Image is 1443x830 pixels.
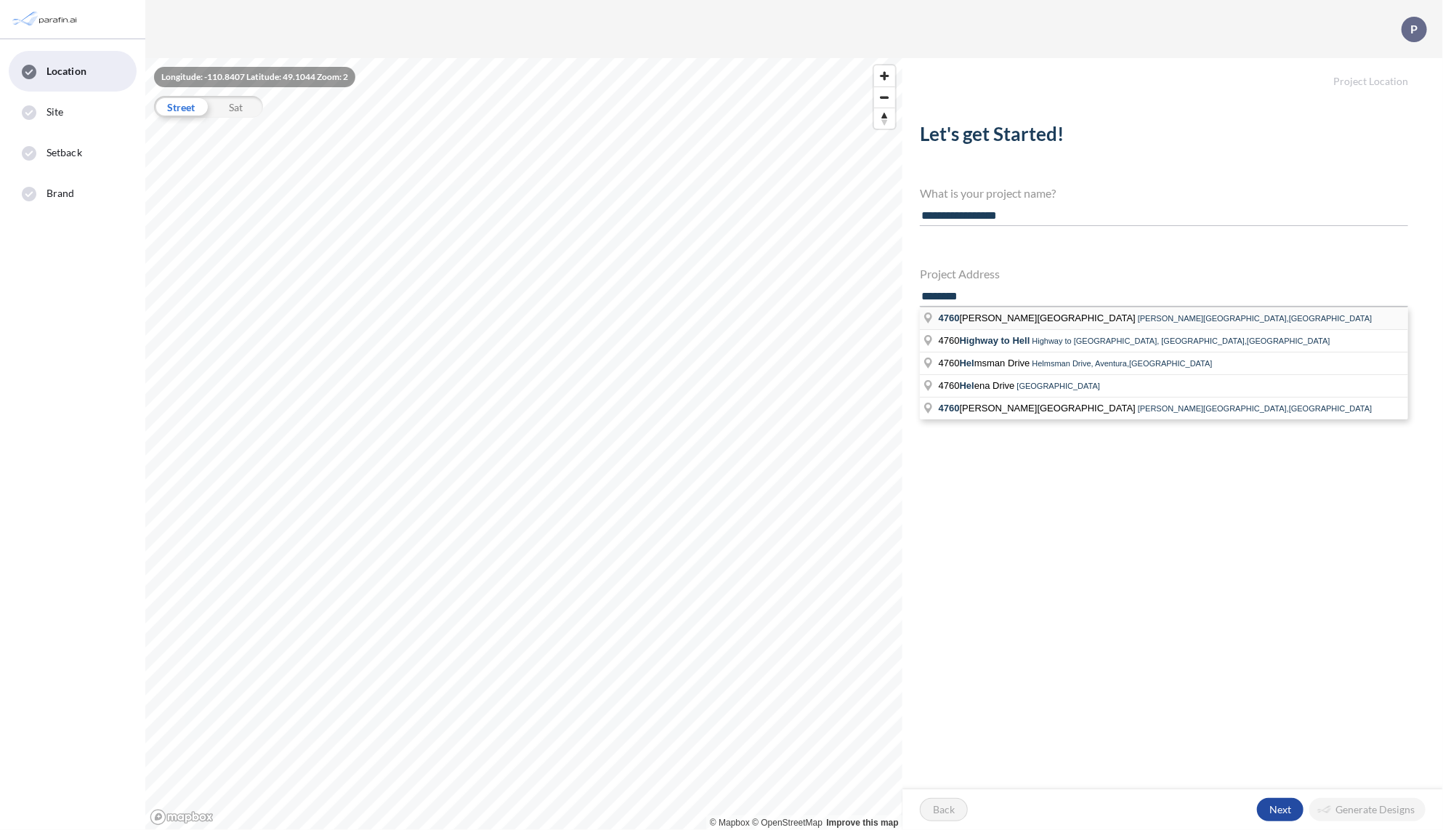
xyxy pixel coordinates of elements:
span: Highway to Hell [960,335,1030,346]
span: [GEOGRAPHIC_DATA] [1017,382,1101,390]
span: Hel [960,380,974,391]
h4: Project Address [920,267,1408,281]
a: Improve this map [826,818,898,828]
span: 4760 [939,335,1032,346]
div: Sat [209,96,263,118]
p: Next [1269,802,1291,817]
h2: Let's get Started! [920,123,1408,151]
canvas: Map [145,58,902,830]
button: Zoom out [874,86,895,108]
span: Helmsman Drive, Aventura,[GEOGRAPHIC_DATA] [1032,359,1213,368]
span: Setback [47,145,82,160]
span: Location [47,64,86,78]
span: [PERSON_NAME][GEOGRAPHIC_DATA],[GEOGRAPHIC_DATA] [1138,404,1373,413]
span: [PERSON_NAME][GEOGRAPHIC_DATA],[GEOGRAPHIC_DATA] [1138,314,1373,323]
div: Longitude: -110.8407 Latitude: 49.1044 Zoom: 2 [154,67,355,87]
button: Zoom in [874,65,895,86]
span: Site [47,105,63,119]
span: 4760 [939,403,960,414]
span: 4760 [939,313,960,323]
span: 4760 ena Drive [939,380,1017,391]
img: Parafin [11,6,81,33]
span: [PERSON_NAME][GEOGRAPHIC_DATA] [939,403,1138,414]
span: 4760 msman Drive [939,358,1032,368]
span: Brand [47,186,75,201]
span: Highway to [GEOGRAPHIC_DATA], [GEOGRAPHIC_DATA],[GEOGRAPHIC_DATA] [1032,337,1330,345]
a: Mapbox [710,818,750,828]
button: Next [1257,798,1303,821]
a: OpenStreetMap [752,818,822,828]
button: Reset bearing to north [874,108,895,129]
span: [PERSON_NAME][GEOGRAPHIC_DATA] [939,313,1138,323]
span: Zoom out [874,87,895,108]
div: Street [154,96,209,118]
a: Mapbox homepage [150,809,214,826]
h4: What is your project name? [920,186,1408,200]
span: Hel [960,358,974,368]
h5: Project Location [902,58,1443,88]
p: P [1410,23,1418,36]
